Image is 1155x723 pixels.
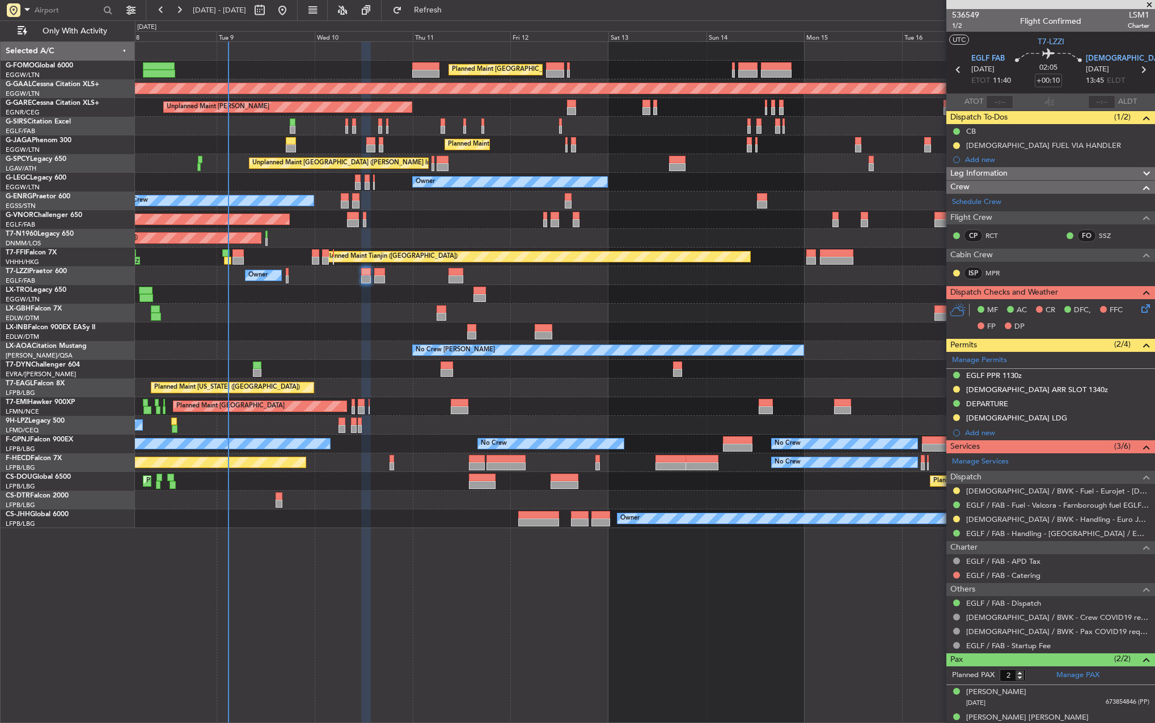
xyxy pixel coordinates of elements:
[966,126,976,136] div: CB
[6,100,32,107] span: G-GARE
[413,31,511,41] div: Thu 11
[6,436,73,443] a: F-GPNJFalcon 900EX
[6,501,35,509] a: LFPB/LBG
[193,5,246,15] span: [DATE] - [DATE]
[6,407,39,416] a: LFMN/NCE
[6,137,32,144] span: G-JAGA
[1114,653,1131,665] span: (2/2)
[6,492,30,499] span: CS-DTR
[387,1,455,19] button: Refresh
[950,167,1008,180] span: Leg Information
[6,399,28,406] span: T7-EMI
[1099,231,1124,241] a: SSZ
[1014,321,1025,333] span: DP
[1114,338,1131,350] span: (2/4)
[950,471,981,484] span: Dispatch
[1039,62,1057,74] span: 02:05
[167,99,269,116] div: Unplanned Maint [PERSON_NAME]
[6,380,33,387] span: T7-EAGL
[966,613,1149,622] a: [DEMOGRAPHIC_DATA] / BWK - Crew COVID19 requirements
[6,445,35,453] a: LFPB/LBG
[950,181,970,194] span: Crew
[6,492,69,499] a: CS-DTRFalcon 2000
[448,136,627,153] div: Planned Maint [GEOGRAPHIC_DATA] ([GEOGRAPHIC_DATA])
[6,220,35,229] a: EGLF/FAB
[6,474,71,480] a: CS-DOUGlobal 6500
[6,277,35,285] a: EGLF/FAB
[248,267,268,284] div: Owner
[964,267,983,279] div: ISP
[966,399,1008,409] div: DEPARTURE
[966,385,1108,394] div: [DEMOGRAPHIC_DATA] ARR SLOT 1340z
[6,324,28,331] span: LX-INB
[985,268,1011,278] a: MPR
[6,418,28,424] span: 9H-LPZ
[966,141,1121,150] div: [DEMOGRAPHIC_DATA] FUEL VIA HANDLER
[6,520,35,528] a: LFPB/LBG
[950,211,992,224] span: Flight Crew
[775,435,801,452] div: No Crew
[1118,96,1137,108] span: ALDT
[966,514,1149,524] a: [DEMOGRAPHIC_DATA] / BWK - Handling - Euro Jet [DEMOGRAPHIC_DATA] / BWK
[6,463,35,472] a: LFPB/LBG
[315,31,413,41] div: Wed 10
[1114,111,1131,123] span: (1/2)
[966,571,1040,580] a: EGLF / FAB - Catering
[6,343,32,350] span: LX-AOA
[6,380,65,387] a: T7-EAGLFalcon 8X
[1086,75,1104,87] span: 13:45
[952,355,1007,366] a: Manage Permits
[952,197,1001,208] a: Schedule Crew
[775,454,801,471] div: No Crew
[993,75,1011,87] span: 11:40
[966,687,1026,698] div: [PERSON_NAME]
[6,81,99,88] a: G-GAALCessna Citation XLS+
[1074,305,1091,316] span: DFC,
[950,440,980,453] span: Services
[1106,698,1149,707] span: 673854846 (PP)
[6,175,66,181] a: G-LEGCLegacy 600
[154,379,300,396] div: Planned Maint [US_STATE] ([GEOGRAPHIC_DATA])
[6,164,36,173] a: LGAV/ATH
[6,62,35,69] span: G-FOMO
[966,699,985,707] span: [DATE]
[1077,229,1096,242] div: FO
[6,511,30,518] span: CS-JHH
[6,81,32,88] span: G-GAAL
[6,287,30,294] span: LX-TRO
[1038,36,1064,48] span: T7-LZZI
[6,482,35,491] a: LFPB/LBG
[6,474,32,480] span: CS-DOU
[804,31,902,41] div: Mon 15
[950,111,1008,124] span: Dispatch To-Dos
[620,510,640,527] div: Owner
[35,2,100,19] input: Airport
[986,95,1013,109] input: --:--
[952,670,995,681] label: Planned PAX
[6,305,31,312] span: LX-GBH
[1020,15,1081,27] div: Flight Confirmed
[608,31,706,41] div: Sat 13
[966,413,1067,423] div: [DEMOGRAPHIC_DATA] LDG
[6,399,75,406] a: T7-EMIHawker 900XP
[6,137,71,144] a: G-JAGAPhenom 300
[966,556,1040,566] a: EGLF / FAB - APD Tax
[6,361,80,368] a: T7-DYNChallenger 604
[6,418,65,424] a: 9H-LPZLegacy 500
[6,239,41,248] a: DNMM/LOS
[949,35,969,45] button: UTC
[1110,305,1123,316] span: FFC
[950,541,978,554] span: Charter
[176,398,285,415] div: Planned Maint [GEOGRAPHIC_DATA]
[6,183,40,192] a: EGGW/LTN
[6,193,70,200] a: G-ENRGPraetor 600
[6,268,29,275] span: T7-LZZI
[6,389,35,397] a: LFPB/LBG
[252,155,436,172] div: Unplanned Maint [GEOGRAPHIC_DATA] ([PERSON_NAME] Intl)
[902,31,1000,41] div: Tue 16
[6,118,71,125] a: G-SIRSCitation Excel
[6,108,40,117] a: EGNR/CEG
[950,249,993,262] span: Cabin Crew
[6,333,39,341] a: EDLW/DTM
[6,156,30,163] span: G-SPCY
